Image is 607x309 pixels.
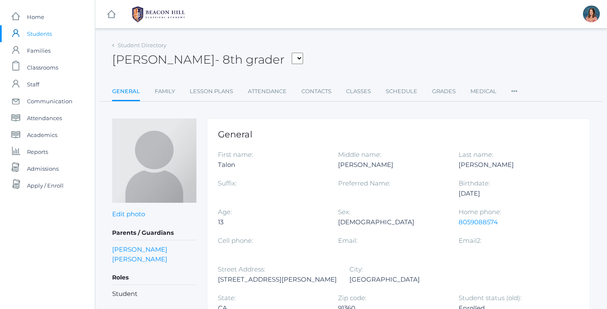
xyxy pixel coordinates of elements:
span: Staff [27,76,39,93]
a: Attendance [248,83,287,100]
a: Edit photo [112,210,145,218]
a: Contacts [301,83,331,100]
label: State: [218,294,236,302]
a: Schedule [386,83,417,100]
a: Medical [470,83,497,100]
label: Email: [338,236,357,245]
label: Zip code: [338,294,366,302]
a: Student Directory [118,42,167,48]
span: Academics [27,126,57,143]
h1: General [218,129,579,139]
div: Jennifer Jenkins [583,5,600,22]
div: [PERSON_NAME] [338,160,446,170]
label: First name: [218,150,253,159]
div: [DATE] [459,188,566,199]
label: Cell phone: [218,236,253,245]
span: Apply / Enroll [27,177,64,194]
span: Home [27,8,44,25]
label: Student status (old): [459,294,521,302]
span: Classrooms [27,59,58,76]
label: Birthdate: [459,179,490,187]
div: 13 [218,217,325,227]
label: Street Address: [218,265,265,273]
label: Age: [218,208,232,216]
label: Sex: [338,208,350,216]
a: Grades [432,83,456,100]
span: Communication [27,93,73,110]
li: Student [112,289,196,299]
div: [PERSON_NAME] [459,160,566,170]
a: [PERSON_NAME] [112,254,167,264]
img: Talon Harris [112,118,196,203]
div: [DEMOGRAPHIC_DATA] [338,217,446,227]
label: Suffix: [218,179,236,187]
label: Preferred Name: [338,179,390,187]
span: Students [27,25,52,42]
div: Talon [218,160,325,170]
div: [GEOGRAPHIC_DATA] [349,274,457,285]
h2: [PERSON_NAME] [112,53,303,66]
a: Family [155,83,175,100]
h5: Roles [112,271,196,285]
img: BHCALogos-05-308ed15e86a5a0abce9b8dd61676a3503ac9727e845dece92d48e8588c001991.png [127,4,190,25]
label: Last name: [459,150,493,159]
a: General [112,83,140,101]
span: Admissions [27,160,59,177]
a: 8059088574 [459,218,498,226]
a: Classes [346,83,371,100]
label: City: [349,265,363,273]
label: Home phone: [459,208,501,216]
h5: Parents / Guardians [112,226,196,240]
div: [STREET_ADDRESS][PERSON_NAME] [218,274,337,285]
span: Reports [27,143,48,160]
a: Lesson Plans [190,83,233,100]
span: - 8th grader [215,52,285,67]
span: Attendances [27,110,62,126]
a: [PERSON_NAME] [112,245,167,254]
span: Families [27,42,51,59]
label: Middle name: [338,150,381,159]
label: Email2: [459,236,481,245]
